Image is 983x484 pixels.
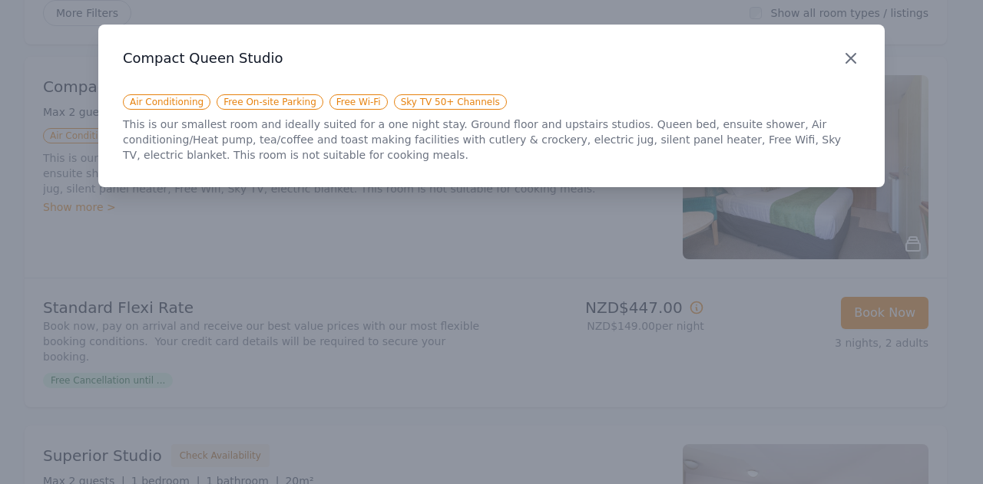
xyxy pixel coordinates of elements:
h3: Compact Queen Studio [123,49,860,67]
p: This is our smallest room and ideally suited for a one night stay. Ground floor and upstairs stud... [123,117,860,163]
span: Free Wi-Fi [329,94,388,110]
span: Sky TV 50+ Channels [394,94,507,110]
span: Free On-site Parking [217,94,323,110]
span: Air Conditioning [123,94,210,110]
